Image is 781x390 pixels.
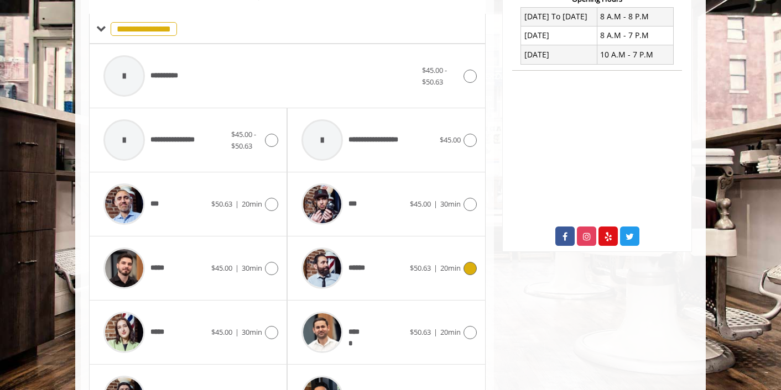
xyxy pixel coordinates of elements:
[440,327,461,337] span: 20min
[235,263,239,273] span: |
[211,327,232,337] span: $45.00
[434,327,438,337] span: |
[434,263,438,273] span: |
[597,7,673,26] td: 8 A.M - 8 P.M
[242,199,262,209] span: 20min
[242,327,262,337] span: 30min
[410,199,431,209] span: $45.00
[242,263,262,273] span: 30min
[211,263,232,273] span: $45.00
[521,26,597,45] td: [DATE]
[231,129,256,151] span: $45.00 - $50.63
[235,327,239,337] span: |
[440,135,461,145] span: $45.00
[440,263,461,273] span: 20min
[434,199,438,209] span: |
[410,263,431,273] span: $50.63
[410,327,431,337] span: $50.63
[440,199,461,209] span: 30min
[597,45,673,64] td: 10 A.M - 7 P.M
[597,26,673,45] td: 8 A.M - 7 P.M
[211,199,232,209] span: $50.63
[422,65,447,87] span: $45.00 - $50.63
[521,45,597,64] td: [DATE]
[235,199,239,209] span: |
[521,7,597,26] td: [DATE] To [DATE]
